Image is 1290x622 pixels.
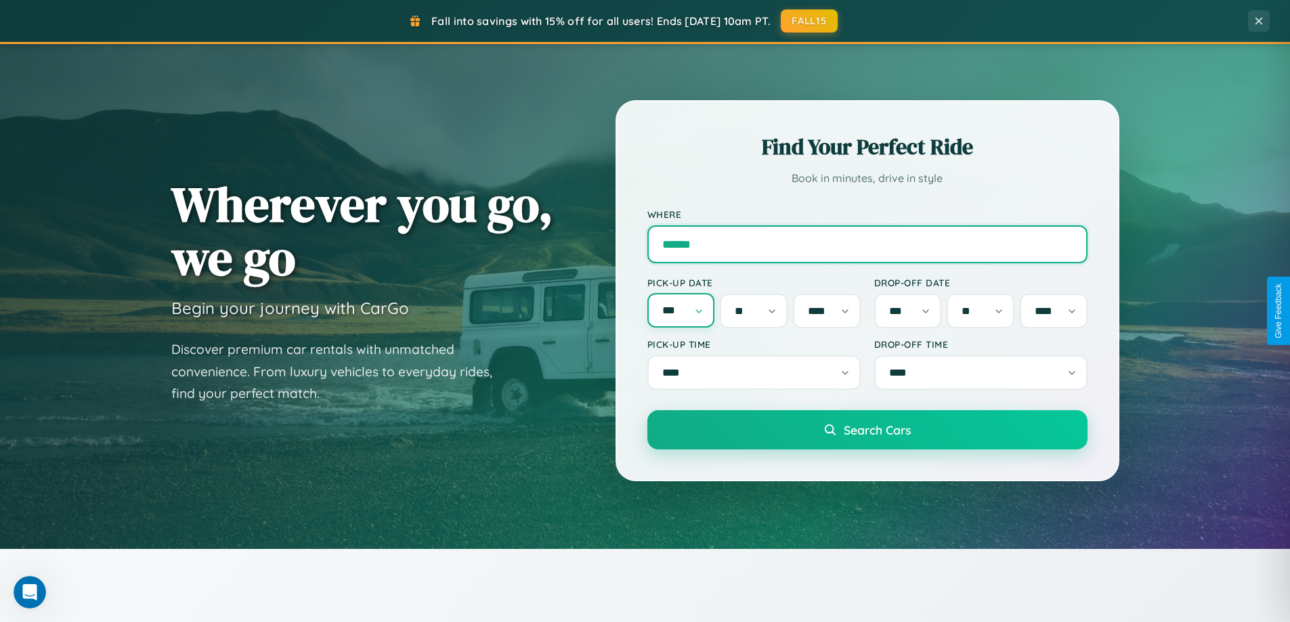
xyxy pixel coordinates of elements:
[874,277,1088,288] label: Drop-off Date
[171,338,510,405] p: Discover premium car rentals with unmatched convenience. From luxury vehicles to everyday rides, ...
[171,177,553,284] h1: Wherever you go, we go
[14,576,46,608] iframe: Intercom live chat
[647,208,1088,220] label: Where
[431,14,771,28] span: Fall into savings with 15% off for all users! Ends [DATE] 10am PT.
[647,410,1088,449] button: Search Cars
[874,338,1088,350] label: Drop-off Time
[647,338,861,350] label: Pick-up Time
[1274,284,1283,338] div: Give Feedback
[844,422,911,437] span: Search Cars
[781,9,838,32] button: FALL15
[647,277,861,288] label: Pick-up Date
[171,298,409,318] h3: Begin your journey with CarGo
[647,169,1088,188] p: Book in minutes, drive in style
[647,132,1088,162] h2: Find Your Perfect Ride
